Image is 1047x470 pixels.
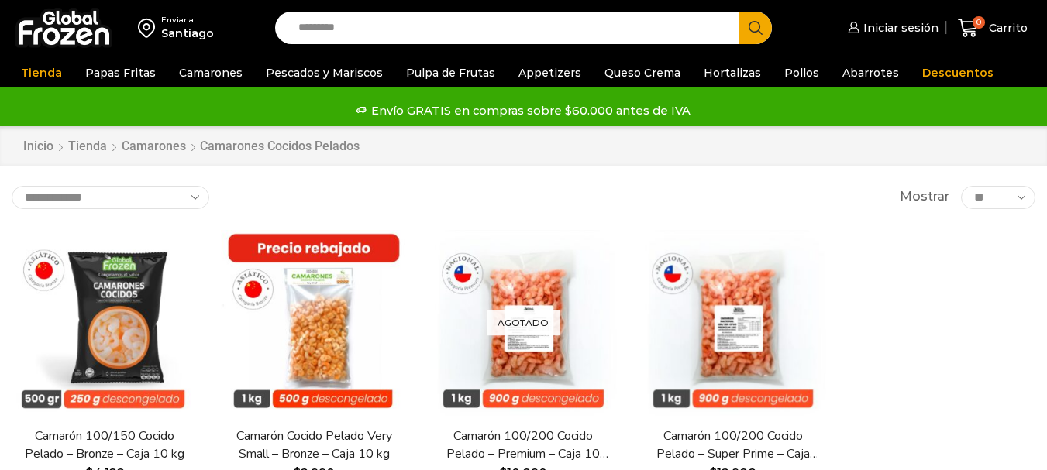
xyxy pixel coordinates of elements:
[439,427,607,463] a: Camarón 100/200 Cocido Pelado – Premium – Caja 10 kg
[511,58,589,87] a: Appetizers
[900,188,949,206] span: Mostrar
[696,58,769,87] a: Hortalizas
[844,12,939,43] a: Iniciar sesión
[739,12,772,44] button: Search button
[649,427,817,463] a: Camarón 100/200 Cocido Pelado – Super Prime – Caja 10 kg
[985,20,1028,36] span: Carrito
[258,58,391,87] a: Pescados y Mariscos
[835,58,907,87] a: Abarrotes
[22,138,54,156] a: Inicio
[171,58,250,87] a: Camarones
[859,20,939,36] span: Iniciar sesión
[67,138,108,156] a: Tienda
[914,58,1001,87] a: Descuentos
[954,10,1032,46] a: 0 Carrito
[161,26,214,41] div: Santiago
[487,310,560,335] p: Agotado
[597,58,688,87] a: Queso Crema
[12,186,209,209] select: Pedido de la tienda
[200,139,360,153] h1: Camarones Cocidos Pelados
[121,138,187,156] a: Camarones
[138,15,161,41] img: address-field-icon.svg
[973,16,985,29] span: 0
[13,58,70,87] a: Tienda
[230,427,398,463] a: Camarón Cocido Pelado Very Small – Bronze – Caja 10 kg
[398,58,503,87] a: Pulpa de Frutas
[21,427,188,463] a: Camarón 100/150 Cocido Pelado – Bronze – Caja 10 kg
[161,15,214,26] div: Enviar a
[777,58,827,87] a: Pollos
[22,138,360,156] nav: Breadcrumb
[77,58,164,87] a: Papas Fritas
